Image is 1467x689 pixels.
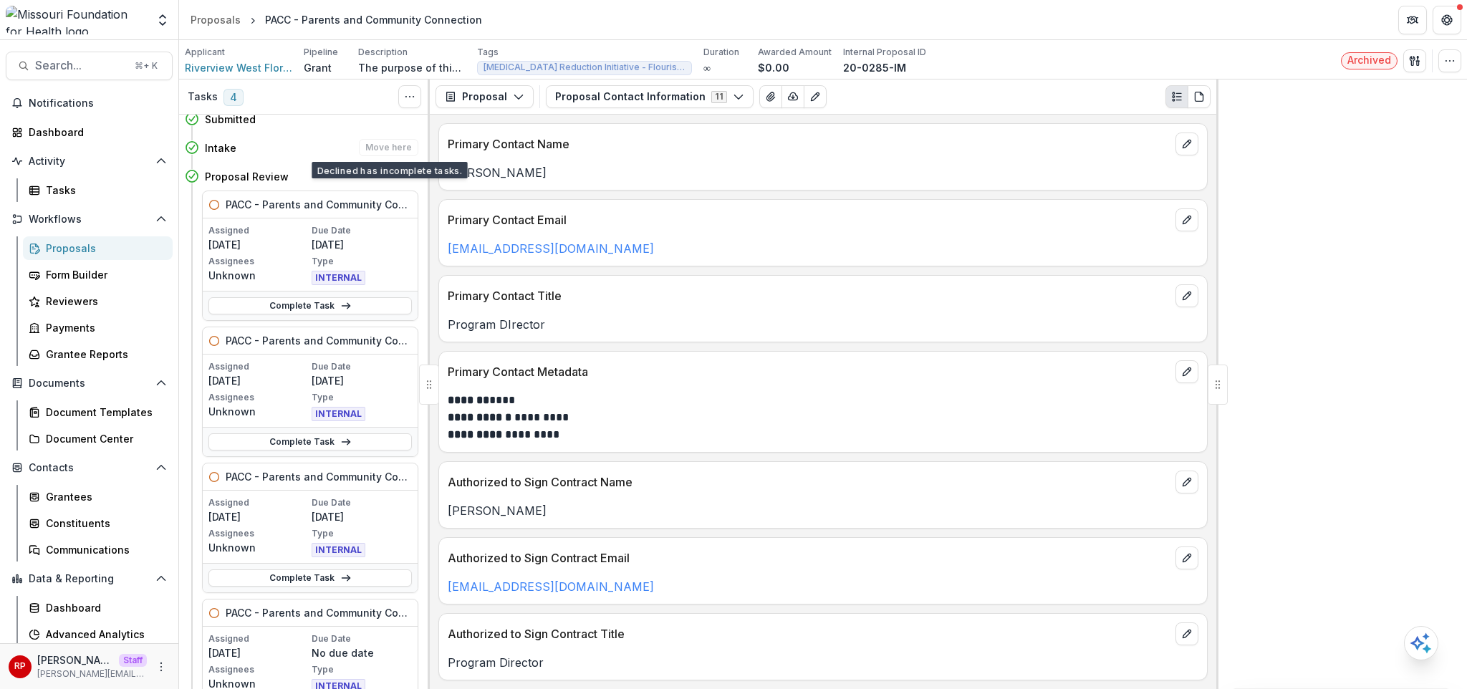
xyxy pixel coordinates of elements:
[23,400,173,424] a: Document Templates
[448,287,1170,304] p: Primary Contact Title
[304,60,332,75] p: Grant
[448,363,1170,380] p: Primary Contact Metadata
[759,85,782,108] button: View Attached Files
[208,663,309,676] p: Assignees
[226,469,412,484] h5: PACC - Parents and Community Connection - 1449
[6,456,173,479] button: Open Contacts
[208,360,309,373] p: Assigned
[1398,6,1427,34] button: Partners
[448,625,1170,642] p: Authorized to Sign Contract Title
[23,538,173,562] a: Communications
[23,342,173,366] a: Grantee Reports
[484,62,686,72] span: [MEDICAL_DATA] Reduction Initiative - Flourish - Aligned Activities ([DATE]-[DATE]) - Community M...
[23,236,173,260] a: Proposals
[23,511,173,535] a: Constituents
[448,502,1198,519] p: [PERSON_NAME]
[436,85,534,108] button: Proposal
[448,549,1170,567] p: Authorized to Sign Contract Email
[312,237,412,252] p: [DATE]
[703,46,739,59] p: Duration
[208,224,309,237] p: Assigned
[312,663,412,676] p: Type
[208,373,309,388] p: [DATE]
[23,596,173,620] a: Dashboard
[46,347,161,362] div: Grantee Reports
[448,654,1198,671] p: Program Director
[6,92,173,115] button: Notifications
[312,224,412,237] p: Due Date
[132,58,160,74] div: ⌘ + K
[46,267,161,282] div: Form Builder
[23,263,173,286] a: Form Builder
[6,52,173,80] button: Search...
[185,9,488,30] nav: breadcrumb
[448,164,1198,181] p: [PERSON_NAME]
[448,579,654,594] a: [EMAIL_ADDRESS][DOMAIN_NAME]
[312,373,412,388] p: [DATE]
[46,600,161,615] div: Dashboard
[37,652,113,668] p: [PERSON_NAME]
[29,377,150,390] span: Documents
[23,622,173,646] a: Advanced Analytics
[312,407,365,421] span: INTERNAL
[6,372,173,395] button: Open Documents
[46,627,161,642] div: Advanced Analytics
[185,60,292,75] a: Riverview West Florissant Housing Corporation
[312,271,365,285] span: INTERNAL
[1175,132,1198,155] button: edit
[23,178,173,202] a: Tasks
[226,333,412,348] h5: PACC - Parents and Community Connection - 1448
[46,489,161,504] div: Grantees
[1175,471,1198,493] button: edit
[208,645,309,660] p: [DATE]
[46,320,161,335] div: Payments
[188,91,218,103] h3: Tasks
[1175,622,1198,645] button: edit
[46,516,161,531] div: Constituents
[29,573,150,585] span: Data & Reporting
[35,59,126,72] span: Search...
[358,60,466,75] p: The purpose of this project to build a community support system of mentors, resources and program...
[312,632,412,645] p: Due Date
[398,85,421,108] button: Toggle View Cancelled Tasks
[265,12,482,27] div: PACC - Parents and Community Connection
[1165,85,1188,108] button: Plaintext view
[208,509,309,524] p: [DATE]
[23,316,173,339] a: Payments
[23,427,173,450] a: Document Center
[312,496,412,509] p: Due Date
[312,527,412,540] p: Type
[1404,626,1438,660] button: Open AI Assistant
[208,404,309,419] p: Unknown
[1188,85,1211,108] button: PDF view
[208,569,412,587] a: Complete Task
[448,211,1170,228] p: Primary Contact Email
[29,462,150,474] span: Contacts
[312,255,412,268] p: Type
[46,294,161,309] div: Reviewers
[226,605,412,620] h5: PACC - Parents and Community Connection - 1501
[477,46,499,59] p: Tags
[205,112,256,127] h4: Submitted
[208,496,309,509] p: Assigned
[208,237,309,252] p: [DATE]
[1175,284,1198,307] button: edit
[185,46,225,59] p: Applicant
[1433,6,1461,34] button: Get Help
[843,60,906,75] p: 20-0285-IM
[226,197,412,212] h5: PACC - Parents and Community Connection - 1447
[208,540,309,555] p: Unknown
[448,473,1170,491] p: Authorized to Sign Contract Name
[312,391,412,404] p: Type
[46,405,161,420] div: Document Templates
[448,316,1198,333] p: Program DIrector
[1175,208,1198,231] button: edit
[359,139,418,156] button: Move here
[6,6,147,34] img: Missouri Foundation for Health logo
[6,567,173,590] button: Open Data & Reporting
[14,662,26,671] div: Ruthwick Pathireddy
[703,60,711,75] p: ∞
[843,46,926,59] p: Internal Proposal ID
[312,645,412,660] p: No due date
